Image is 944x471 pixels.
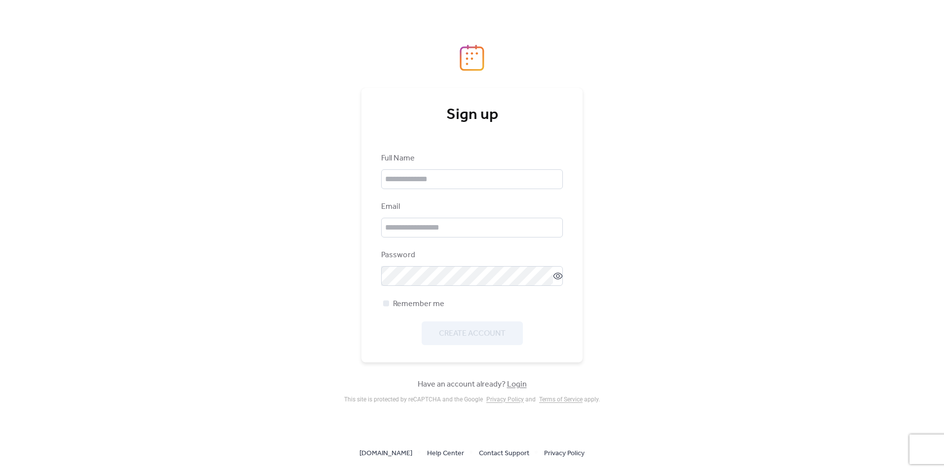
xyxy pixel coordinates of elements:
[381,105,563,125] div: Sign up
[427,448,464,460] span: Help Center
[460,44,484,71] img: logo
[479,447,529,459] a: Contact Support
[359,447,412,459] a: [DOMAIN_NAME]
[544,448,585,460] span: Privacy Policy
[507,377,527,392] a: Login
[381,201,561,213] div: Email
[479,448,529,460] span: Contact Support
[418,379,527,391] span: Have an account already?
[381,249,561,261] div: Password
[359,448,412,460] span: [DOMAIN_NAME]
[539,396,583,403] a: Terms of Service
[544,447,585,459] a: Privacy Policy
[381,153,561,164] div: Full Name
[486,396,524,403] a: Privacy Policy
[344,396,600,403] div: This site is protected by reCAPTCHA and the Google and apply .
[427,447,464,459] a: Help Center
[393,298,444,310] span: Remember me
